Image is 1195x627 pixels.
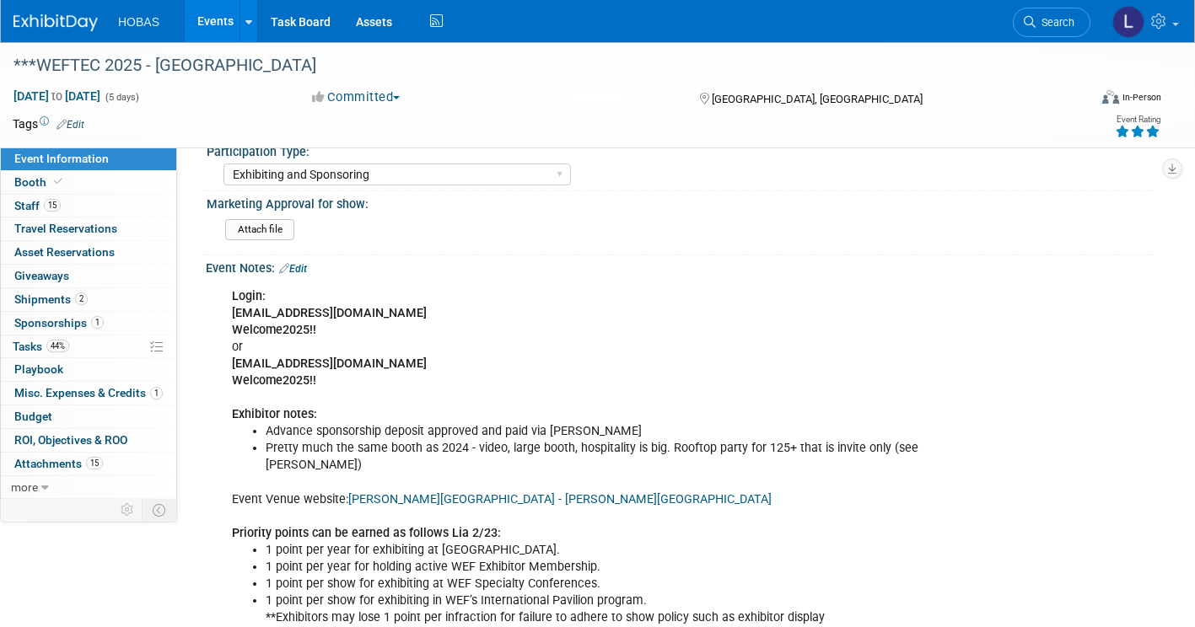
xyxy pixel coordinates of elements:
a: Attachments15 [1,453,176,475]
a: Misc. Expenses & Credits1 [1,382,176,405]
li: 1 point per show for exhibiting at WEF Specialty Conferences. [266,576,966,592]
span: [DATE] [DATE] [13,88,101,104]
span: Staff [14,199,61,212]
span: Attachments [14,457,103,470]
span: Event Information [14,152,109,165]
a: Booth [1,171,176,194]
span: Search [1036,16,1074,29]
div: Event Notes: [206,255,1161,277]
a: Shipments2 [1,288,176,311]
span: to [49,89,65,103]
span: HOBAS [118,15,159,29]
li: 1 point per year for holding active WEF Exhibitor Membership. [266,559,966,576]
span: Budget [14,410,52,423]
b: Login: [232,289,266,303]
div: ***WEFTEC 2025 - [GEOGRAPHIC_DATA] [8,51,1063,81]
a: [PERSON_NAME][GEOGRAPHIC_DATA] - [PERSON_NAME][GEOGRAPHIC_DATA] [348,492,772,506]
span: Booth [14,175,66,189]
span: Misc. Expenses & Credits [14,386,163,399]
span: 44% [46,340,69,352]
span: 1 [150,387,163,399]
a: Giveaways [1,265,176,287]
img: ExhibitDay [13,14,98,31]
li: Advance sponsorship deposit approved and paid via [PERSON_NAME] [266,423,966,440]
img: Format-Inperson.png [1102,90,1119,104]
a: ROI, Objectives & ROO [1,429,176,452]
td: Tags [13,115,84,132]
a: Search [1013,8,1090,37]
a: Edit [57,119,84,131]
td: Personalize Event Tab Strip [113,499,143,521]
div: Marketing Approval for show: [207,191,1154,212]
b: Exhibitor notes: [232,407,317,421]
a: Tasks44% [1,335,176,358]
span: Tasks [13,340,69,353]
span: 2 [75,292,88,305]
li: 1 point per year for exhibiting at [GEOGRAPHIC_DATA]. [266,542,966,559]
a: Sponsorships1 [1,312,176,335]
span: 1 [91,316,104,329]
b: Priority points can be earned as follows Lia 2/23: [232,526,501,540]
span: 15 [44,199,61,212]
a: Event Information [1,147,176,170]
span: ROI, Objectives & ROO [14,433,127,447]
div: Event Format [991,88,1161,113]
a: Playbook [1,358,176,381]
b: [EMAIL_ADDRESS][DOMAIN_NAME] [232,306,427,320]
span: Shipments [14,292,88,306]
span: (5 days) [104,92,139,103]
span: Asset Reservations [14,245,115,259]
a: Edit [279,263,307,275]
span: Sponsorships [14,316,104,330]
a: Travel Reservations [1,217,176,240]
a: Budget [1,405,176,428]
b: [EMAIL_ADDRESS][DOMAIN_NAME] [232,356,427,371]
span: [GEOGRAPHIC_DATA], [GEOGRAPHIC_DATA] [712,93,923,105]
a: Asset Reservations [1,241,176,264]
div: Event Rating [1115,115,1160,124]
b: Welcome2025!! [232,323,316,337]
i: Booth reservation complete [54,177,62,186]
a: Staff15 [1,195,176,217]
button: Committed [306,88,406,106]
img: Lindsey Thiele [1112,6,1144,38]
span: Travel Reservations [14,222,117,235]
td: Toggle Event Tabs [143,499,177,521]
span: Giveaways [14,269,69,282]
span: 15 [86,457,103,469]
div: In-Person [1122,91,1161,104]
span: Playbook [14,362,63,376]
b: Welcome2025!! [232,373,316,388]
div: Participation Type: [207,139,1154,160]
span: more [11,480,38,494]
li: Pretty much the same booth as 2024 - video, large booth, hospitality is big. Rooftop party for 12... [266,440,966,474]
a: more [1,476,176,499]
